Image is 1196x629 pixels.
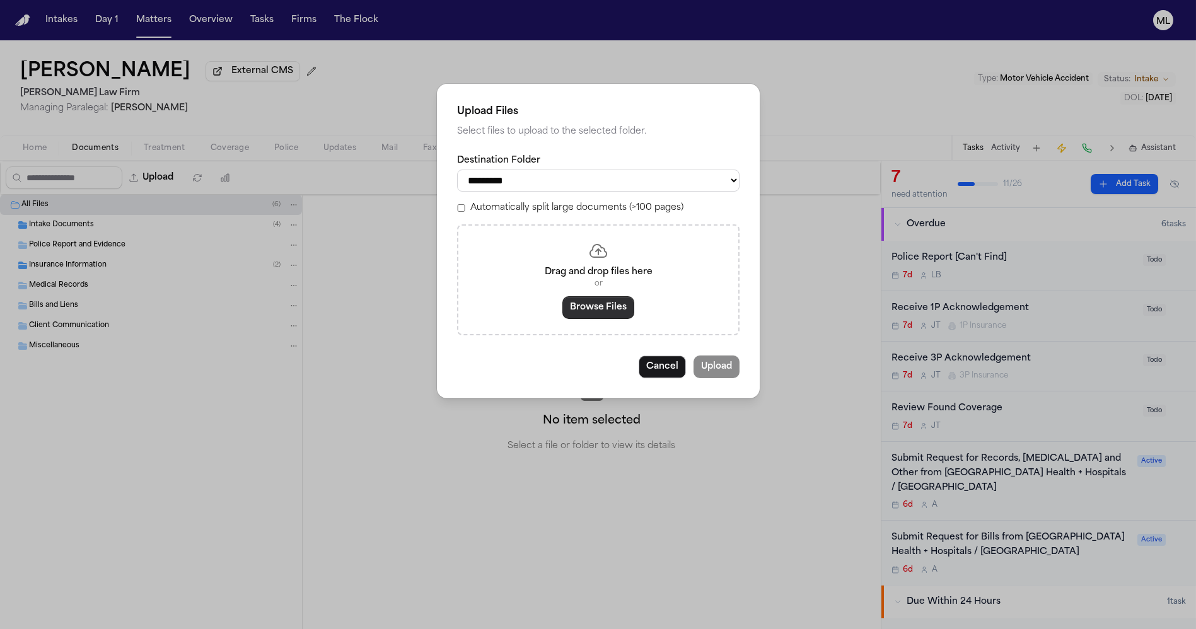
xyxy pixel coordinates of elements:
label: Automatically split large documents (>100 pages) [470,202,683,214]
button: Upload [694,355,740,378]
p: Drag and drop files here [473,266,723,279]
p: or [473,279,723,289]
button: Browse Files [562,296,634,319]
label: Destination Folder [457,154,740,167]
h2: Upload Files [457,104,740,119]
button: Cancel [639,355,686,378]
p: Select files to upload to the selected folder. [457,124,740,139]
